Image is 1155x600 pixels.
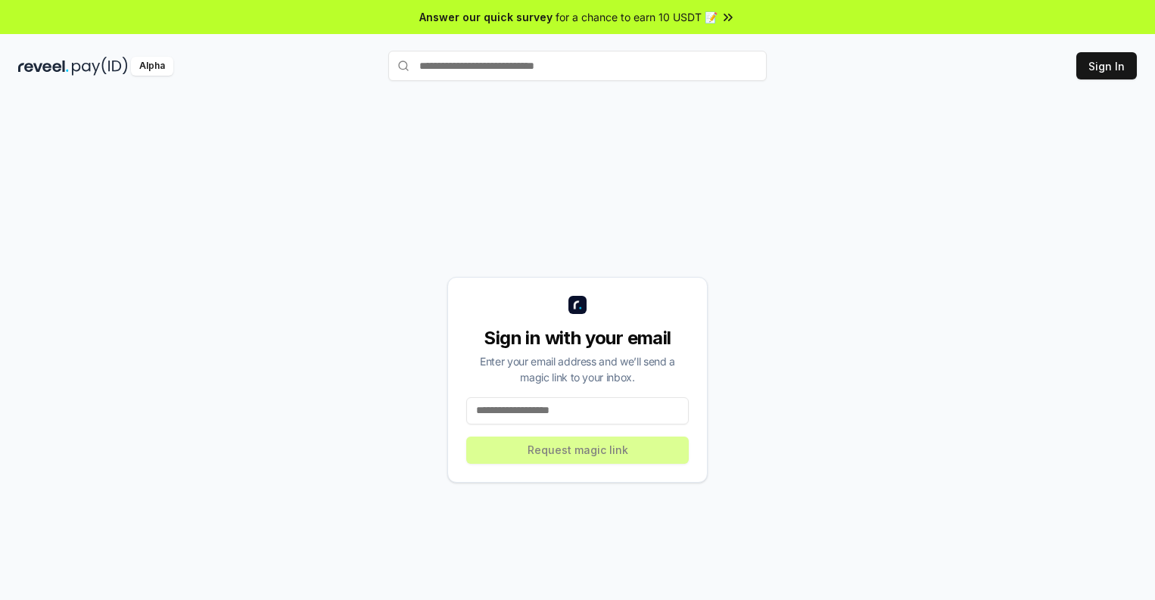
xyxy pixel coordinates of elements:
[1076,52,1137,79] button: Sign In
[18,57,69,76] img: reveel_dark
[131,57,173,76] div: Alpha
[568,296,587,314] img: logo_small
[419,9,553,25] span: Answer our quick survey
[72,57,128,76] img: pay_id
[466,353,689,385] div: Enter your email address and we’ll send a magic link to your inbox.
[556,9,718,25] span: for a chance to earn 10 USDT 📝
[466,326,689,350] div: Sign in with your email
